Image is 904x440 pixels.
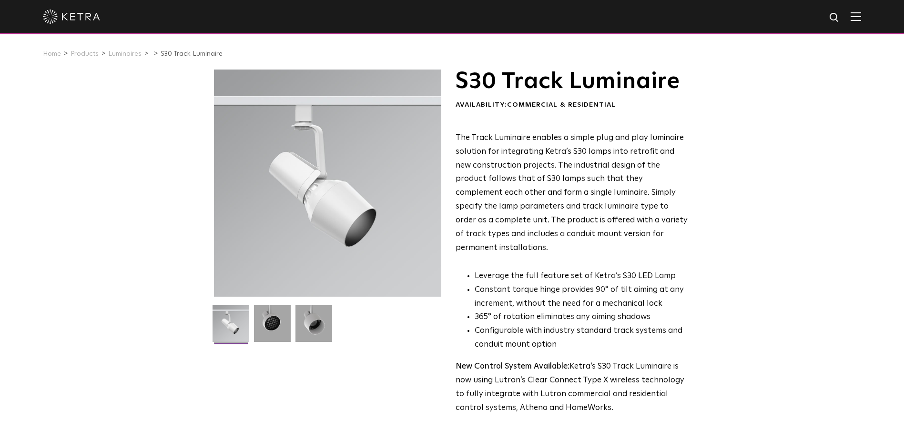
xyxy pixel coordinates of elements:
p: Ketra’s S30 Track Luminaire is now using Lutron’s Clear Connect Type X wireless technology to ful... [456,360,688,415]
img: 9e3d97bd0cf938513d6e [295,305,332,349]
img: search icon [829,12,841,24]
span: Commercial & Residential [507,101,616,108]
li: Configurable with industry standard track systems and conduit mount option [475,324,688,352]
img: ketra-logo-2019-white [43,10,100,24]
li: Leverage the full feature set of Ketra’s S30 LED Lamp [475,270,688,283]
li: Constant torque hinge provides 90° of tilt aiming at any increment, without the need for a mechan... [475,283,688,311]
div: Availability: [456,100,688,110]
li: 365° of rotation eliminates any aiming shadows [475,310,688,324]
a: Home [43,50,61,57]
span: The Track Luminaire enables a simple plug and play luminaire solution for integrating Ketra’s S30... [456,134,688,252]
a: Luminaires [108,50,142,57]
a: S30 Track Luminaire [161,50,223,57]
img: 3b1b0dc7630e9da69e6b [254,305,291,349]
img: S30-Track-Luminaire-2021-Web-Square [213,305,249,349]
a: Products [71,50,99,57]
img: Hamburger%20Nav.svg [851,12,861,21]
strong: New Control System Available: [456,362,569,370]
h1: S30 Track Luminaire [456,70,688,93]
